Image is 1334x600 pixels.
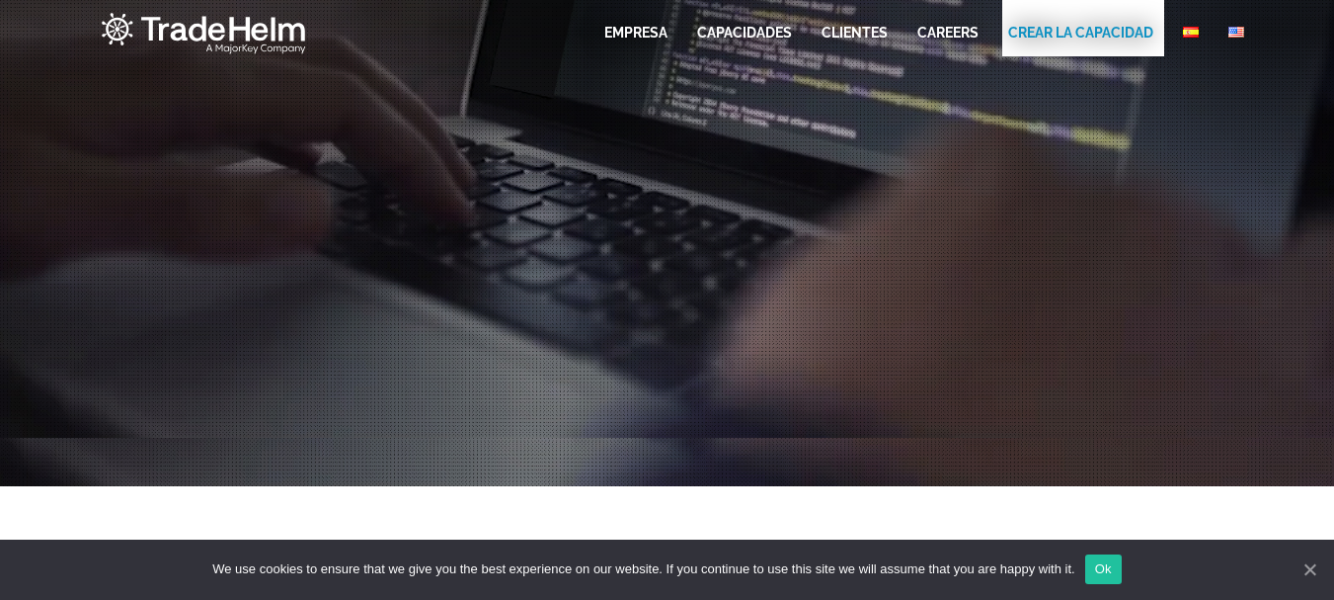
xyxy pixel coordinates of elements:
a: Clientes [822,23,888,43]
div: Widget de chat [1235,505,1334,600]
iframe: Chat Widget [1235,505,1334,600]
img: English [1228,27,1244,38]
span: We use cookies to ensure that we give you the best experience on our website. If you continue to ... [212,559,1074,579]
a: EMPRESA [604,23,667,43]
a: Crear La Capacidad [1008,23,1153,43]
a: Capacidades [697,23,792,43]
img: Español [1183,27,1199,38]
a: Ok [1085,555,1122,584]
a: CAREERS [917,23,979,43]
